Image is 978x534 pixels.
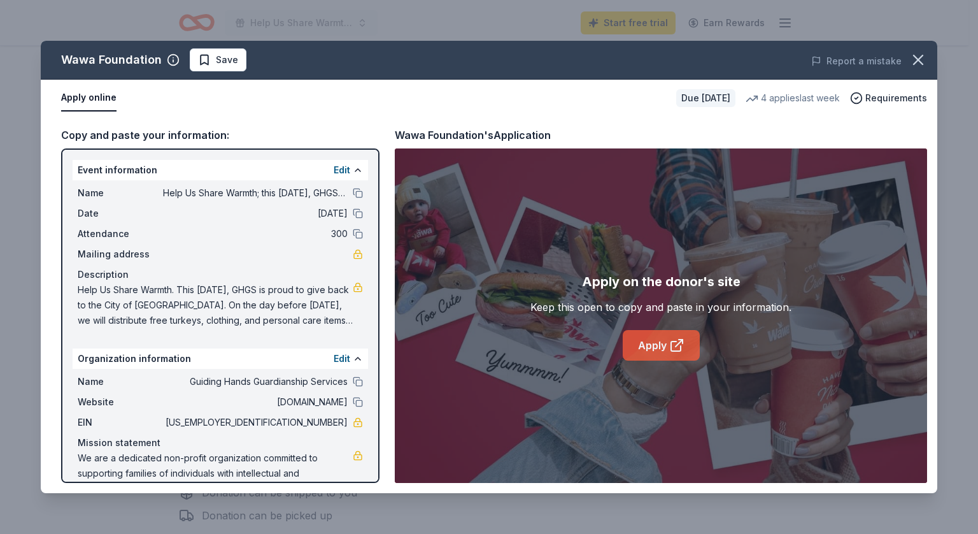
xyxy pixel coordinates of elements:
button: Edit [334,162,350,178]
span: [DATE] [163,206,348,221]
span: Mailing address [78,247,163,262]
div: Mission statement [78,435,363,451]
div: Copy and paste your information: [61,127,379,143]
span: [DOMAIN_NAME] [163,394,348,410]
span: Name [78,185,163,201]
span: Save [216,52,238,68]
span: Help Us Share Warmth. This [DATE], GHGS is proud to give back to the City of [GEOGRAPHIC_DATA]. O... [78,282,353,328]
a: Apply [623,330,700,361]
span: Website [78,394,163,410]
div: Wawa Foundation's Application [395,127,551,143]
button: Requirements [850,90,927,106]
div: Apply on the donor's site [582,271,741,292]
span: [US_EMPLOYER_IDENTIFICATION_NUMBER] [163,415,348,430]
div: Wawa Foundation [61,50,162,70]
div: Organization information [73,349,368,369]
span: Help Us Share Warmth; this [DATE], GHGS is proud to give back to the City of [GEOGRAPHIC_DATA]. [163,185,348,201]
div: Due [DATE] [676,89,735,107]
button: Save [190,48,246,71]
span: Guiding Hands Guardianship Services [163,374,348,389]
span: Name [78,374,163,389]
span: Date [78,206,163,221]
span: 300 [163,226,348,242]
span: EIN [78,415,163,430]
button: Apply online [61,85,117,112]
div: 4 applies last week [746,90,840,106]
button: Report a mistake [811,54,902,69]
span: We are a dedicated non-profit organization committed to supporting families of individuals with i... [78,451,353,496]
div: Description [78,267,363,282]
span: Requirements [865,90,927,106]
span: Attendance [78,226,163,242]
button: Edit [334,351,350,366]
div: Keep this open to copy and paste in your information. [530,299,791,315]
div: Event information [73,160,368,180]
